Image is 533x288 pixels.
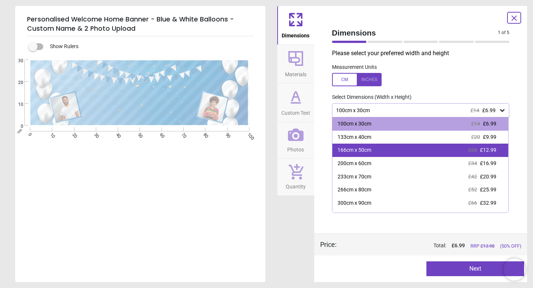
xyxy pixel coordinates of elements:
span: £ 13.98 [480,243,495,249]
span: £52 [468,187,477,192]
span: £32.99 [480,200,496,206]
div: 133cm x 40cm [338,134,371,141]
p: Please select your preferred width and height [332,49,516,57]
span: £16.99 [480,160,496,166]
button: Dimensions [277,6,314,44]
div: Price : [320,240,336,249]
span: 30 [9,58,23,64]
span: £20.99 [480,174,496,180]
span: Photos [287,143,304,154]
span: £6.99 [482,107,496,113]
span: RRP [470,243,495,250]
span: £42 [468,174,477,180]
button: Photos [277,122,314,158]
div: 100cm x 30cm [338,120,371,128]
span: £14 [471,121,480,127]
span: £ [452,242,465,250]
div: 300cm x 90cm [338,200,371,207]
span: Dimensions [282,29,309,40]
span: Materials [285,67,306,78]
span: £6.99 [483,121,496,127]
span: £14 [470,107,479,113]
h5: Personalised Welcome Home Banner - Blue & White Balloons - Custom Name & 2 Photo Upload [27,12,254,36]
span: Dimensions [332,27,498,38]
div: Show Rulers [33,42,265,51]
span: £66 [468,200,477,206]
span: Custom Text [281,106,310,117]
div: 200cm x 60cm [338,160,371,167]
div: 166cm x 50cm [338,147,371,154]
span: £12.99 [480,147,496,153]
span: 1 of 5 [498,30,509,36]
span: 0 [9,123,23,130]
div: Total: [348,242,522,250]
div: 266cm x 80cm [338,186,371,194]
span: £25.99 [480,187,496,192]
button: Custom Text [277,83,314,122]
iframe: Brevo live chat [503,258,526,281]
label: Select Dimensions (Width x Height) [326,94,412,101]
span: £20 [471,134,480,140]
span: (50% OFF) [500,243,521,250]
span: £26 [468,147,477,153]
span: 10 [9,101,23,108]
button: Materials [277,45,314,83]
span: Quantity [286,180,306,191]
button: Quantity [277,158,314,195]
span: £9.99 [483,134,496,140]
label: Measurement Units [332,64,377,71]
span: £34 [468,160,477,166]
span: 20 [9,80,23,86]
button: Next [426,261,524,276]
span: 6.99 [455,242,465,248]
div: 100cm x 30cm [335,107,499,114]
div: 233cm x 70cm [338,173,371,181]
